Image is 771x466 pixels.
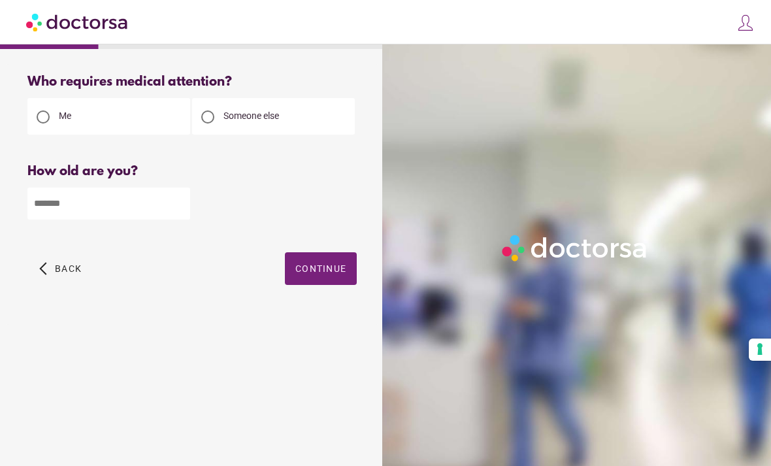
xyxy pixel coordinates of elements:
div: How old are you? [27,164,357,179]
span: Continue [295,263,346,274]
span: Someone else [223,110,279,121]
img: icons8-customer-100.png [736,14,755,32]
div: Who requires medical attention? [27,75,357,90]
button: Continue [285,252,357,285]
span: Back [55,263,82,274]
img: Doctorsa.com [26,7,129,37]
button: Your consent preferences for tracking technologies [749,339,771,361]
button: arrow_back_ios Back [34,252,87,285]
img: Logo-Doctorsa-trans-White-partial-flat.png [498,231,652,265]
span: Me [59,110,71,121]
